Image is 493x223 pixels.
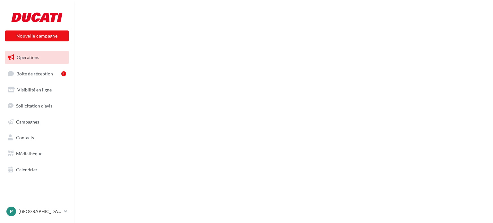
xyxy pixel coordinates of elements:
a: Sollicitation d'avis [4,99,70,113]
span: Campagnes [16,119,39,124]
a: Contacts [4,131,70,144]
div: 1 [61,71,66,76]
button: Nouvelle campagne [5,30,69,41]
a: Médiathèque [4,147,70,160]
a: Boîte de réception1 [4,67,70,81]
span: Visibilité en ligne [17,87,52,92]
a: P [GEOGRAPHIC_DATA] [5,205,69,218]
a: Campagnes [4,115,70,129]
p: [GEOGRAPHIC_DATA] [19,208,61,215]
span: Boîte de réception [16,71,53,76]
span: Médiathèque [16,151,42,156]
span: Opérations [17,55,39,60]
span: Sollicitation d'avis [16,103,52,108]
span: P [10,208,13,215]
span: Calendrier [16,167,38,172]
span: Contacts [16,135,34,140]
a: Opérations [4,51,70,64]
a: Calendrier [4,163,70,176]
a: Visibilité en ligne [4,83,70,97]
